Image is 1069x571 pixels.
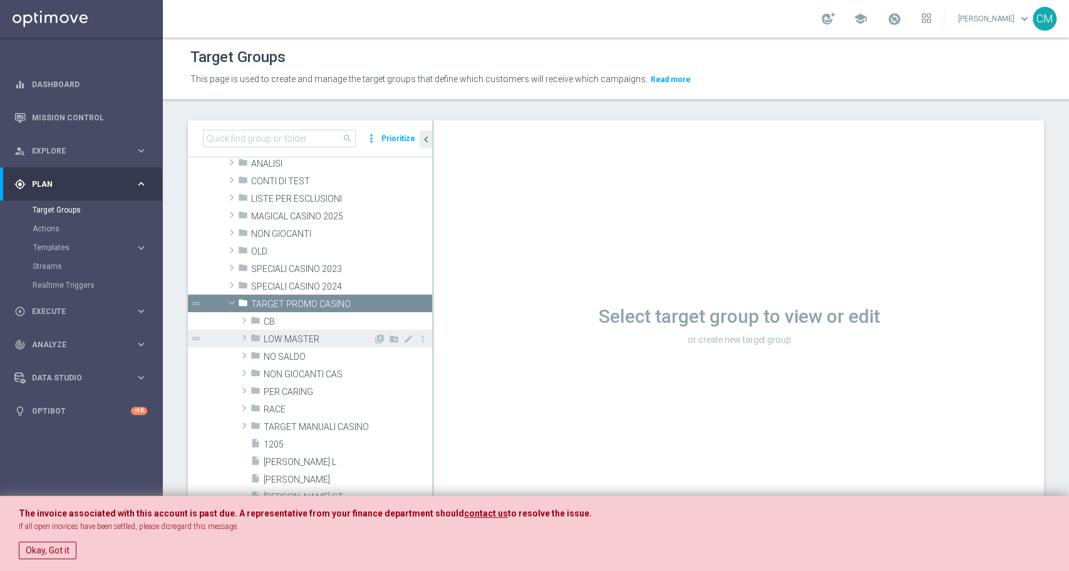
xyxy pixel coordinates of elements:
i: folder [238,157,248,172]
a: contact us [464,508,508,519]
i: folder [250,368,261,382]
span: MAGICAL CASINO 2025 [251,211,432,222]
span: search [343,134,353,144]
a: Optibot [32,394,131,427]
button: chevron_left [420,130,432,148]
span: NON GIOCANTI [251,229,432,239]
i: Rename Folder [403,334,413,344]
div: Dashboard [14,68,147,101]
i: folder [250,315,261,330]
i: track_changes [14,339,26,350]
button: play_circle_outline Execute keyboard_arrow_right [14,306,148,317]
i: keyboard_arrow_right [135,145,147,157]
span: Explore [32,147,135,155]
a: Mission Control [32,101,147,134]
i: Add Target group [374,334,385,344]
button: Prioritize [380,130,417,147]
span: TARGET PROMO CASINO [251,299,432,310]
i: insert_drive_file [250,456,261,470]
span: keyboard_arrow_down [1018,12,1031,26]
p: or create new target group [434,334,1044,345]
button: gps_fixed Plan keyboard_arrow_right [14,179,148,189]
input: Quick find group or folder [203,130,356,147]
span: RACE [264,404,432,415]
span: SPECIALI CASINO 2023 [251,264,432,275]
span: NON GIOCANTI CAS [264,369,432,380]
i: keyboard_arrow_right [135,338,147,350]
i: more_vert [365,130,378,147]
span: Data Studio [32,374,135,382]
a: [PERSON_NAME]keyboard_arrow_down [957,9,1033,28]
span: SOMMA ST [264,492,432,503]
a: Realtime Triggers [33,280,130,290]
i: person_search [14,145,26,157]
i: insert_drive_file [250,473,261,488]
button: equalizer Dashboard [14,80,148,90]
a: Streams [33,261,130,271]
i: folder [238,245,248,259]
span: SOMMA SL [264,474,432,485]
div: Plan [14,179,135,190]
i: folder [238,192,248,207]
i: keyboard_arrow_right [135,242,147,254]
a: Target Groups [33,205,130,215]
div: +10 [131,407,147,415]
a: Dashboard [32,68,147,101]
span: Analyze [32,341,135,348]
i: equalizer [14,79,26,90]
div: Actions [33,219,162,238]
div: CM [1033,7,1056,31]
span: ANALISI [251,159,432,169]
span: TARGET MANUALI CASINO [264,422,432,432]
div: lightbulb Optibot +10 [14,406,148,416]
i: folder [238,228,248,242]
div: Realtime Triggers [33,276,162,295]
div: Mission Control [14,101,147,134]
div: Templates [33,238,162,257]
button: track_changes Analyze keyboard_arrow_right [14,340,148,350]
button: Okay, Got it [19,542,76,559]
i: folder [250,350,261,365]
i: folder [238,175,248,189]
button: Read more [649,73,692,86]
i: Add Folder [389,334,399,344]
span: NO SALDO [264,352,432,362]
i: folder [238,263,248,277]
i: lightbulb [14,406,26,417]
div: Optibot [14,394,147,427]
button: Templates keyboard_arrow_right [33,243,148,253]
i: folder [250,385,261,400]
i: insert_drive_file [250,438,261,453]
div: Analyze [14,339,135,350]
button: Mission Control [14,113,148,123]
i: folder [250,421,261,435]
button: Data Studio keyboard_arrow_right [14,373,148,383]
h1: Select target group to view or edit [434,305,1044,328]
button: person_search Explore keyboard_arrow_right [14,146,148,156]
span: The invoice associated with this account is past due. A representative from your finance departme... [19,508,464,518]
i: keyboard_arrow_right [135,372,147,384]
h1: Target Groups [190,48,286,66]
span: Plan [32,181,135,188]
i: folder [238,298,248,312]
i: insert_drive_file [250,491,261,505]
span: 1205 [264,439,432,450]
span: PER CARING [264,387,432,397]
span: school [854,12,867,26]
div: Target Groups [33,201,162,219]
span: Execute [32,308,135,315]
i: folder [238,210,248,224]
i: more_vert [418,334,428,344]
div: Execute [14,306,135,317]
span: This page is used to create and manage the target groups that define which customers will receive... [190,74,648,84]
div: Explore [14,145,135,157]
i: folder [250,333,261,347]
span: SOMMA L [264,457,432,468]
i: chevron_left [420,134,432,145]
